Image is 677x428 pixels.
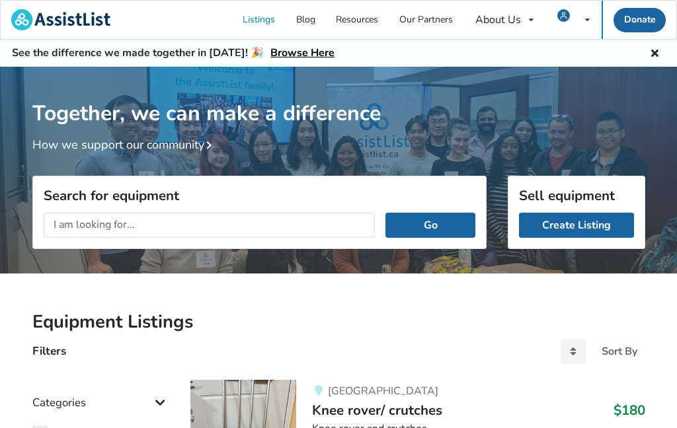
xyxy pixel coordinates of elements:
h3: Sell equipment [519,187,634,204]
a: Browse Here [270,46,335,60]
h2: Equipment Listings [32,310,645,334]
h5: See the difference we made together in [DATE]! 🎉 [12,46,335,60]
div: Categories [32,369,170,416]
h3: $180 [614,402,645,419]
a: Listings [233,1,286,39]
a: Resources [326,1,389,39]
a: Blog [286,1,326,39]
div: About Us [475,15,521,25]
h4: Filters [32,343,66,359]
a: How we support our community [32,137,218,153]
a: Our Partners [389,1,463,39]
button: Go [385,213,475,238]
a: Create Listing [519,213,634,238]
div: Sort By [602,346,637,357]
span: Knee rover/ crutches [312,401,442,419]
img: assistlist-logo [11,9,110,30]
h1: Together, we can make a difference [32,67,645,127]
img: user icon [557,9,570,22]
span: [GEOGRAPHIC_DATA] [328,384,438,398]
h3: Search for equipment [44,187,475,204]
input: I am looking for... [44,213,376,238]
a: Donate [614,8,666,32]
